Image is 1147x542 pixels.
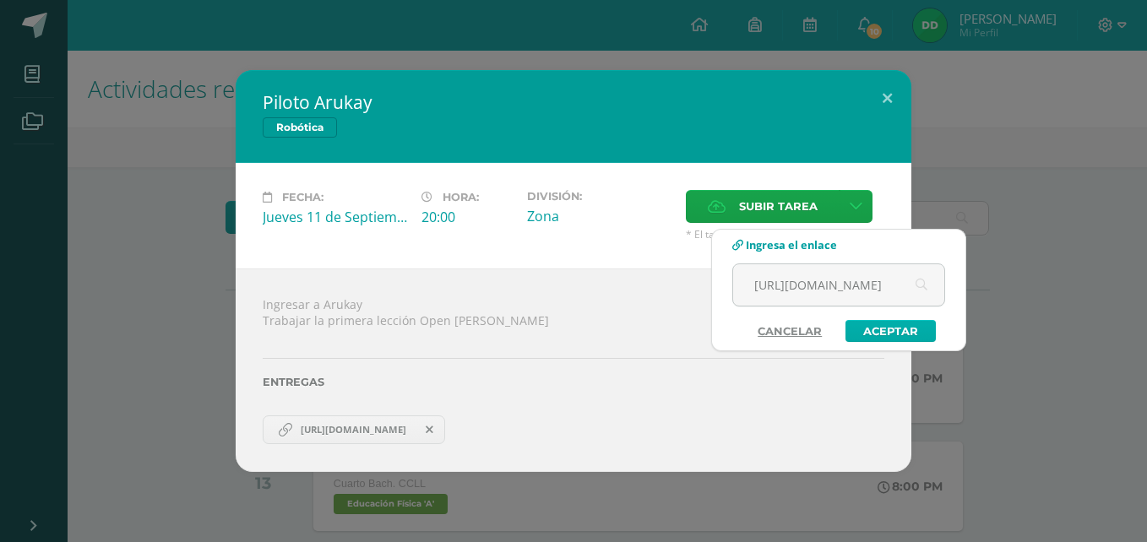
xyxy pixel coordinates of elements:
label: División: [527,190,672,203]
a: Aceptar [845,320,936,342]
h2: Piloto Arukay [263,90,884,114]
div: 20:00 [421,208,514,226]
div: Zona [527,207,672,225]
span: Robótica [263,117,337,138]
div: Jueves 11 de Septiembre [263,208,408,226]
a: https://docs.google.com/document/d/19vSvVGWKbXIfME6iwf12jECTAQA0MBdaD54ZSvPkAnE/edit?usp=sharing [263,415,445,444]
span: * El tamaño máximo permitido es 50 MB [686,227,884,241]
span: Subir tarea [739,191,818,222]
span: Fecha: [282,191,323,203]
span: Hora: [443,191,479,203]
label: Entregas [263,376,884,388]
span: Remover entrega [416,420,444,439]
input: Ej. www.google.com [733,264,944,306]
span: Ingresa el enlace [746,237,837,252]
button: Close (Esc) [863,70,911,127]
div: Ingresar a Arukay Trabajar la primera lección Open [PERSON_NAME] [236,268,911,472]
span: [URL][DOMAIN_NAME] [292,423,415,436]
a: Cancelar [741,320,839,342]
